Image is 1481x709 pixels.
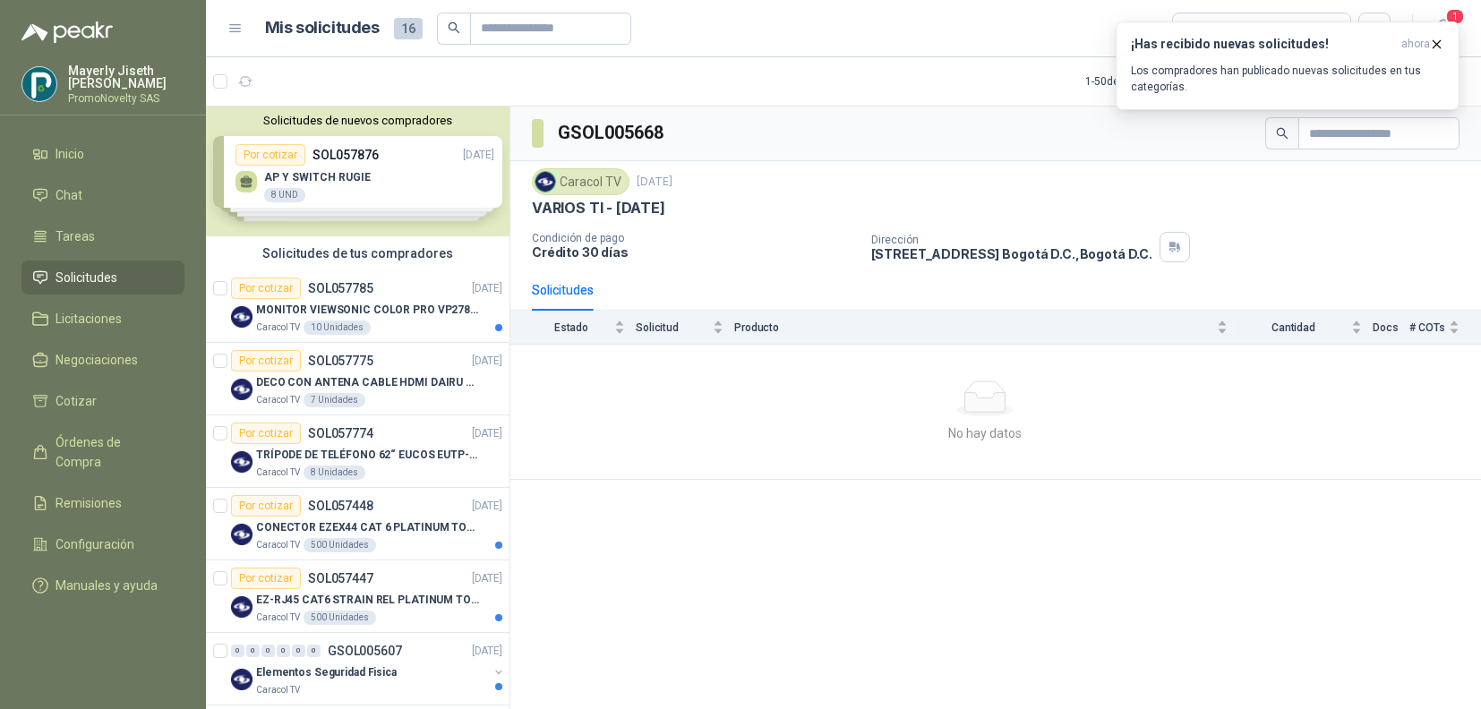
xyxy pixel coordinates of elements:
[637,174,672,191] p: [DATE]
[206,343,509,415] a: Por cotizarSOL057775[DATE] Company LogoDECO CON ANTENA CABLE HDMI DAIRU DR90014Caracol TV7 Unidades
[21,343,184,377] a: Negociaciones
[448,21,460,34] span: search
[1409,321,1445,334] span: # COTs
[213,114,502,127] button: Solicitudes de nuevos compradores
[308,354,373,367] p: SOL057775
[265,15,380,41] h1: Mis solicitudes
[1427,13,1460,45] button: 1
[304,611,376,625] div: 500 Unidades
[206,107,509,236] div: Solicitudes de nuevos compradoresPor cotizarSOL057876[DATE] AP Y SWITCH RUGIE8 UNDPor cotizarSOL0...
[231,640,506,697] a: 0 0 0 0 0 0 GSOL005607[DATE] Company LogoElementos Seguridad FisicaCaracol TV
[1401,37,1430,52] span: ahora
[21,261,184,295] a: Solicitudes
[1445,8,1465,25] span: 1
[1085,67,1195,96] div: 1 - 50 de 128
[1238,321,1348,334] span: Cantidad
[535,172,555,192] img: Company Logo
[532,321,611,334] span: Estado
[21,137,184,171] a: Inicio
[68,93,184,104] p: PromoNovelty SAS
[304,538,376,552] div: 500 Unidades
[734,321,1213,334] span: Producto
[21,219,184,253] a: Tareas
[532,244,857,260] p: Crédito 30 días
[1276,127,1288,140] span: search
[472,280,502,297] p: [DATE]
[231,306,253,328] img: Company Logo
[304,320,371,335] div: 10 Unidades
[307,645,321,657] div: 0
[206,415,509,488] a: Por cotizarSOL057774[DATE] Company LogoTRÍPODE DE TELÉFONO 62“ EUCOS EUTP-010Caracol TV8 Unidades
[472,353,502,370] p: [DATE]
[472,643,502,660] p: [DATE]
[1184,19,1221,38] div: Todas
[21,486,184,520] a: Remisiones
[231,524,253,545] img: Company Logo
[231,495,301,517] div: Por cotizar
[231,568,301,589] div: Por cotizar
[21,302,184,336] a: Licitaciones
[21,384,184,418] a: Cotizar
[472,570,502,587] p: [DATE]
[256,374,479,391] p: DECO CON ANTENA CABLE HDMI DAIRU DR90014
[256,538,300,552] p: Caracol TV
[256,302,479,319] p: MONITOR VIEWSONIC COLOR PRO VP2786-4K
[206,488,509,560] a: Por cotizarSOL057448[DATE] Company LogoCONECTOR EZEX44 CAT 6 PLATINUM TOOLSCaracol TV500 Unidades
[304,466,365,480] div: 8 Unidades
[56,391,97,411] span: Cotizar
[558,119,666,147] h3: GSOL005668
[56,309,122,329] span: Licitaciones
[231,278,301,299] div: Por cotizar
[56,185,82,205] span: Chat
[871,246,1152,261] p: [STREET_ADDRESS] Bogotá D.C. , Bogotá D.C.
[231,645,244,657] div: 0
[21,425,184,479] a: Órdenes de Compra
[21,178,184,212] a: Chat
[256,519,479,536] p: CONECTOR EZEX44 CAT 6 PLATINUM TOOLS
[472,498,502,515] p: [DATE]
[308,500,373,512] p: SOL057448
[532,199,665,218] p: VARIOS TI - [DATE]
[206,560,509,633] a: Por cotizarSOL057447[DATE] Company LogoEZ-RJ45 CAT6 STRAIN REL PLATINUM TOOLSCaracol TV500 Unidades
[256,393,300,407] p: Caracol TV
[256,611,300,625] p: Caracol TV
[56,534,134,554] span: Configuración
[1131,37,1394,52] h3: ¡Has recibido nuevas solicitudes!
[1238,311,1373,344] th: Cantidad
[231,669,253,690] img: Company Logo
[256,683,300,697] p: Caracol TV
[56,226,95,246] span: Tareas
[518,423,1452,443] div: No hay datos
[21,568,184,602] a: Manuales y ayuda
[532,280,594,300] div: Solicitudes
[256,592,479,609] p: EZ-RJ45 CAT6 STRAIN REL PLATINUM TOOLS
[56,576,158,595] span: Manuales y ayuda
[56,493,122,513] span: Remisiones
[1131,63,1444,95] p: Los compradores han publicado nuevas solicitudes en tus categorías.
[256,664,397,681] p: Elementos Seguridad Fisica
[56,268,117,287] span: Solicitudes
[394,18,423,39] span: 16
[231,596,253,618] img: Company Logo
[231,350,301,372] div: Por cotizar
[21,21,113,43] img: Logo peakr
[328,645,402,657] p: GSOL005607
[871,234,1152,246] p: Dirección
[261,645,275,657] div: 0
[231,451,253,473] img: Company Logo
[256,447,479,464] p: TRÍPODE DE TELÉFONO 62“ EUCOS EUTP-010
[1409,311,1481,344] th: # COTs
[246,645,260,657] div: 0
[206,270,509,343] a: Por cotizarSOL057785[DATE] Company LogoMONITOR VIEWSONIC COLOR PRO VP2786-4KCaracol TV10 Unidades
[21,527,184,561] a: Configuración
[231,379,253,400] img: Company Logo
[636,311,734,344] th: Solicitud
[22,67,56,101] img: Company Logo
[636,321,709,334] span: Solicitud
[231,423,301,444] div: Por cotizar
[256,320,300,335] p: Caracol TV
[308,282,373,295] p: SOL057785
[56,432,167,472] span: Órdenes de Compra
[734,311,1238,344] th: Producto
[1373,311,1409,344] th: Docs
